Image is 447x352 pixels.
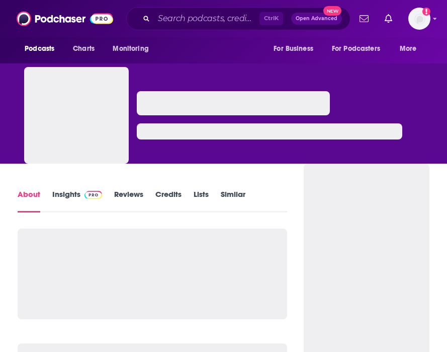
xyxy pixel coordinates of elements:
button: open menu [266,39,326,58]
span: Charts [73,42,95,56]
button: open menu [106,39,161,58]
button: open menu [18,39,67,58]
button: Open AdvancedNew [291,13,342,25]
a: Lists [194,189,209,213]
a: Show notifications dropdown [381,10,396,27]
a: Show notifications dropdown [355,10,373,27]
button: open menu [325,39,395,58]
img: Podchaser - Follow, Share and Rate Podcasts [17,9,113,28]
div: Search podcasts, credits, & more... [126,7,350,30]
a: Charts [66,39,101,58]
span: New [323,6,341,16]
a: About [18,189,40,213]
img: Podchaser Pro [84,191,102,199]
img: User Profile [408,8,430,30]
input: Search podcasts, credits, & more... [154,11,259,27]
span: For Podcasters [332,42,380,56]
svg: Add a profile image [422,8,430,16]
span: Logged in as nicole.koremenos [408,8,430,30]
span: Ctrl K [259,12,283,25]
a: Reviews [114,189,143,213]
a: InsightsPodchaser Pro [52,189,102,213]
span: Podcasts [25,42,54,56]
a: Credits [155,189,182,213]
span: Open Advanced [296,16,337,21]
span: More [400,42,417,56]
button: Show profile menu [408,8,430,30]
a: Similar [221,189,245,213]
span: For Business [274,42,313,56]
button: open menu [393,39,429,58]
span: Monitoring [113,42,148,56]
